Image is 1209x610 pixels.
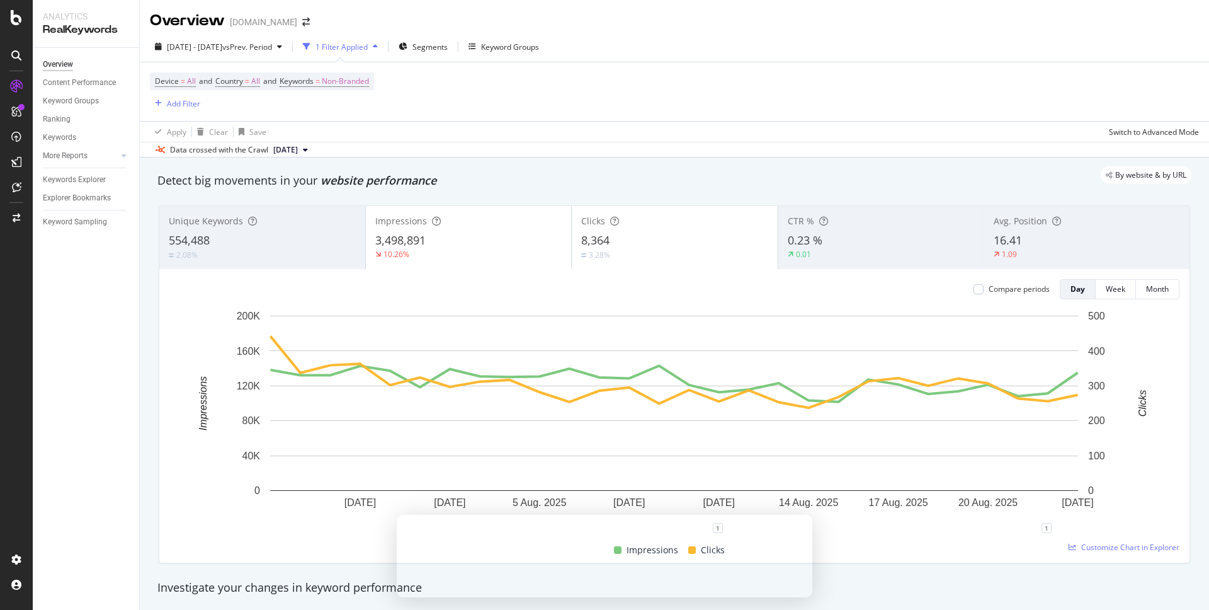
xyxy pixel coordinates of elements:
span: All [251,72,260,90]
span: All [187,72,196,90]
a: Keywords [43,131,130,144]
div: [DOMAIN_NAME] [230,16,297,28]
span: 2025 Aug. 18th [273,144,298,156]
span: Segments [412,42,448,52]
a: Overview [43,58,130,71]
div: Compare periods [989,284,1050,294]
div: Add Filter [167,98,200,109]
div: Keyword Sampling [43,216,107,229]
text: 5 Aug. 2025 [513,497,567,508]
button: Month [1136,279,1179,299]
a: More Reports [43,149,118,163]
text: 17 Aug. 2025 [868,497,928,508]
a: Explorer Bookmarks [43,192,130,205]
div: RealKeywords [43,23,129,37]
a: Keyword Groups [43,95,130,108]
span: 0.23 % [788,233,822,248]
div: Keyword Groups [481,42,539,52]
a: Customize Chart in Explorer [1069,542,1179,553]
span: and [199,76,212,86]
div: 1.09 [1002,249,1017,260]
div: Explorer Bookmarks [43,192,111,205]
text: [DATE] [613,497,645,508]
div: Apply [167,127,186,137]
button: Week [1096,279,1136,299]
span: Non-Branded [322,72,369,90]
div: Content Performance [43,76,116,89]
button: Add Filter [150,96,200,111]
text: 120K [237,381,261,391]
text: Clicks [1137,390,1148,417]
div: Month [1146,284,1169,294]
a: Ranking [43,113,130,126]
span: CTR % [788,215,814,227]
img: Equal [169,253,174,257]
div: 0.01 [796,249,811,260]
text: Impressions [198,376,208,430]
span: 554,488 [169,233,210,248]
span: = [315,76,320,86]
button: [DATE] - [DATE]vsPrev. Period [150,37,287,57]
div: Save [249,127,266,137]
button: Switch to Advanced Mode [1104,122,1199,142]
span: 8,364 [581,233,610,248]
span: Customize Chart in Explorer [1081,542,1179,553]
div: 2.08% [176,250,198,260]
div: Clear [209,127,228,137]
span: Keywords [280,76,314,86]
div: More Reports [43,149,88,163]
button: Apply [150,122,186,142]
span: = [245,76,249,86]
div: Week [1106,284,1125,294]
iframe: Intercom live chat [1166,567,1196,597]
text: 100 [1088,451,1105,461]
text: [DATE] [1062,497,1093,508]
text: 200 [1088,415,1105,426]
iframe: Survey from Botify [397,515,812,597]
div: Day [1070,284,1085,294]
text: 20 Aug. 2025 [958,497,1018,508]
button: Day [1060,279,1096,299]
button: Clear [192,122,228,142]
text: 160K [237,345,261,356]
span: [DATE] - [DATE] [167,42,222,52]
span: By website & by URL [1115,171,1186,179]
text: 14 Aug. 2025 [779,497,838,508]
div: Keyword Groups [43,95,99,108]
text: 80K [242,415,261,426]
div: Data crossed with the Crawl [170,144,268,156]
button: Save [234,122,266,142]
text: [DATE] [434,497,465,508]
text: 0 [1088,485,1094,496]
span: = [181,76,185,86]
text: 400 [1088,345,1105,356]
div: Keywords [43,131,76,144]
div: Analytics [43,10,129,23]
div: 1 [1042,523,1052,533]
div: Overview [150,10,225,32]
button: 1 Filter Applied [298,37,383,57]
img: Equal [581,253,586,257]
span: and [263,76,276,86]
span: vs Prev. Period [222,42,272,52]
span: Clicks [581,215,605,227]
text: 40K [242,451,261,461]
a: Keyword Sampling [43,216,130,229]
span: Unique Keywords [169,215,243,227]
text: [DATE] [703,497,735,508]
div: arrow-right-arrow-left [302,18,310,26]
span: Impressions [375,215,427,227]
span: Avg. Position [994,215,1047,227]
text: 300 [1088,381,1105,391]
a: Content Performance [43,76,130,89]
span: 3,498,891 [375,233,426,248]
a: Keywords Explorer [43,173,130,187]
div: Keywords Explorer [43,173,106,187]
text: 500 [1088,311,1105,321]
text: 0 [254,485,260,496]
svg: A chart. [169,309,1179,528]
div: legacy label [1101,166,1191,184]
span: Country [215,76,243,86]
div: 10.26% [383,249,409,260]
